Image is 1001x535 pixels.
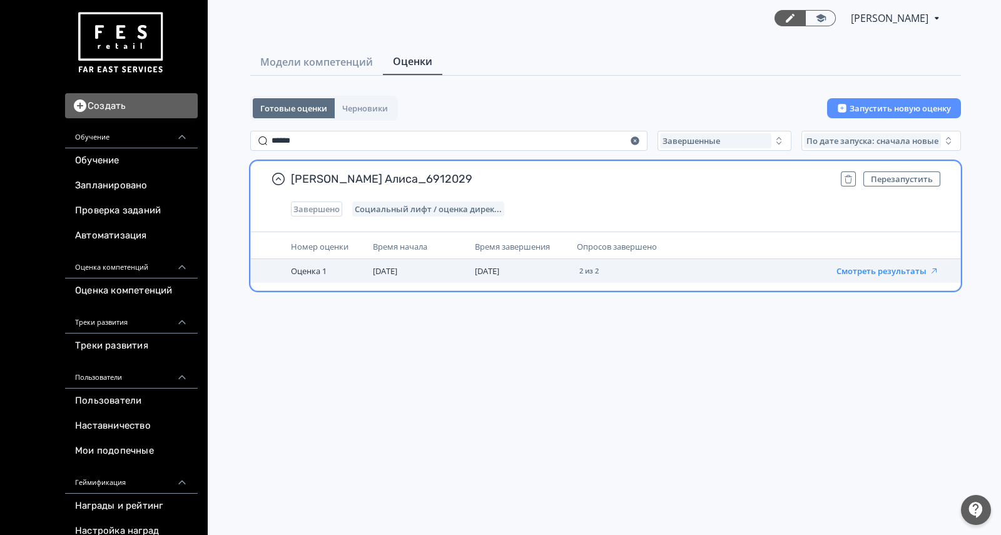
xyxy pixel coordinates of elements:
img: https://files.teachbase.ru/system/account/57463/logo/medium-936fc5084dd2c598f50a98b9cbe0469a.png [75,8,165,78]
span: Номер оценки [291,241,348,252]
a: Переключиться в режим ученика [805,10,836,26]
button: Запустить новую оценку [827,98,961,118]
a: Запланировано [65,173,198,198]
a: Автоматизация [65,223,198,248]
button: Смотреть результаты [836,266,939,276]
a: Награды и рейтинг [65,494,198,519]
button: Черновики [335,98,395,118]
div: Пользователи [65,359,198,389]
span: Время начала [373,241,427,252]
span: 2 из 2 [579,267,599,275]
a: Проверка заданий [65,198,198,223]
span: [DATE] [373,265,397,277]
a: Оценка компетенций [65,278,198,303]
a: Треки развития [65,334,198,359]
div: Обучение [65,118,198,148]
span: Готовые оценки [260,103,327,113]
span: Время завершения [475,241,550,252]
button: Завершенные [658,131,791,151]
button: Перезапустить [863,171,940,186]
button: Готовые оценки [253,98,335,118]
a: Обучение [65,148,198,173]
div: Треки развития [65,303,198,334]
div: Оценка компетенций [65,248,198,278]
span: Оценки [393,54,432,69]
button: Создать [65,93,198,118]
span: Черновики [342,103,388,113]
span: Социальный лифт / оценка директора магазина [355,204,502,214]
button: По дате запуска: сначала новые [801,131,961,151]
a: Мои подопечные [65,439,198,464]
span: Модели компетенций [260,54,373,69]
span: Оценка 1 [291,265,327,277]
div: Геймификация [65,464,198,494]
a: Наставничество [65,414,198,439]
span: Завершенные [663,136,720,146]
span: Опросов завершено [577,241,657,252]
span: [DATE] [475,265,499,277]
a: Смотреть результаты [836,265,939,277]
span: [PERSON_NAME] Алиса_6912029 [291,171,831,186]
span: По дате запуска: сначала новые [806,136,938,146]
span: Завершено [293,204,340,214]
span: Светлана Илюхина [851,11,930,26]
a: Пользователи [65,389,198,414]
